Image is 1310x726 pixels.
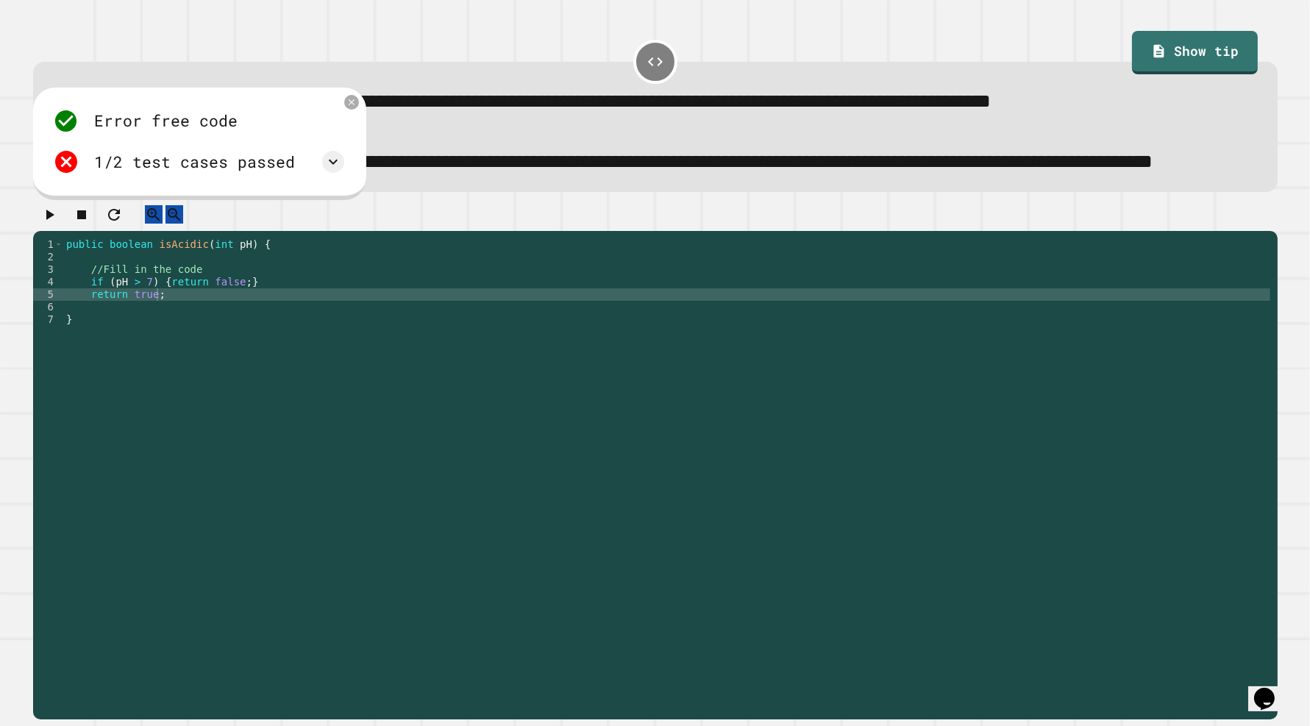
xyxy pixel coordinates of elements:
div: 5 [33,288,63,301]
a: Show tip [1132,31,1259,74]
div: 1 [33,238,63,251]
div: 6 [33,301,63,313]
div: 3 [33,263,63,276]
iframe: chat widget [1248,667,1295,711]
div: 1/2 test cases passed [94,150,295,174]
span: Toggle code folding, rows 1 through 7 [54,238,63,251]
div: 4 [33,276,63,288]
div: Error free code [94,109,238,132]
div: 2 [33,251,63,263]
div: 7 [33,313,63,326]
